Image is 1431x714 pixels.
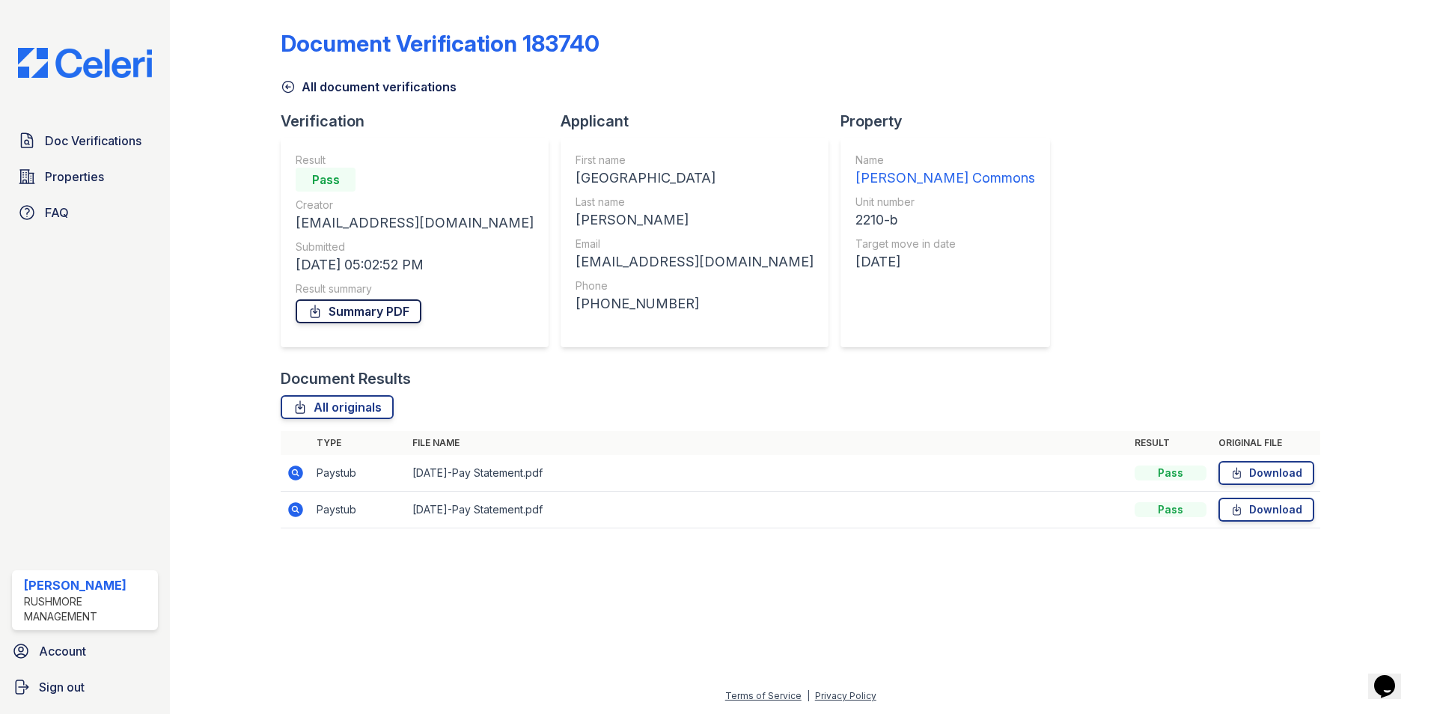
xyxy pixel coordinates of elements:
a: Name [PERSON_NAME] Commons [855,153,1035,189]
td: [DATE]-Pay Statement.pdf [406,455,1129,492]
div: Pass [296,168,356,192]
div: Result [296,153,534,168]
a: Sign out [6,672,164,702]
div: [DATE] 05:02:52 PM [296,254,534,275]
div: [EMAIL_ADDRESS][DOMAIN_NAME] [296,213,534,234]
div: Verification [281,111,561,132]
div: Name [855,153,1035,168]
div: [GEOGRAPHIC_DATA] [576,168,814,189]
div: Property [840,111,1062,132]
span: Properties [45,168,104,186]
div: Unit number [855,195,1035,210]
div: Result summary [296,281,534,296]
span: Sign out [39,678,85,696]
span: Doc Verifications [45,132,141,150]
a: Download [1218,461,1314,485]
td: Paystub [311,455,406,492]
a: FAQ [12,198,158,228]
div: Phone [576,278,814,293]
div: Document Verification 183740 [281,30,599,57]
a: Summary PDF [296,299,421,323]
div: [EMAIL_ADDRESS][DOMAIN_NAME] [576,251,814,272]
div: [DATE] [855,251,1035,272]
a: Doc Verifications [12,126,158,156]
a: Download [1218,498,1314,522]
div: Pass [1135,502,1206,517]
a: Privacy Policy [815,690,876,701]
span: FAQ [45,204,69,222]
iframe: chat widget [1368,654,1416,699]
span: Account [39,642,86,660]
div: Document Results [281,368,411,389]
div: Target move in date [855,237,1035,251]
a: All originals [281,395,394,419]
div: | [807,690,810,701]
div: Applicant [561,111,840,132]
div: [PERSON_NAME] [576,210,814,231]
td: Paystub [311,492,406,528]
th: Result [1129,431,1212,455]
img: CE_Logo_Blue-a8612792a0a2168367f1c8372b55b34899dd931a85d93a1a3d3e32e68fde9ad4.png [6,48,164,78]
a: All document verifications [281,78,457,96]
th: Type [311,431,406,455]
div: First name [576,153,814,168]
div: Last name [576,195,814,210]
div: [PHONE_NUMBER] [576,293,814,314]
td: [DATE]-Pay Statement.pdf [406,492,1129,528]
a: Terms of Service [725,690,802,701]
th: File name [406,431,1129,455]
a: Properties [12,162,158,192]
a: Account [6,636,164,666]
div: [PERSON_NAME] [24,576,152,594]
div: Submitted [296,239,534,254]
div: Pass [1135,466,1206,480]
div: Creator [296,198,534,213]
div: Email [576,237,814,251]
div: 2210-b [855,210,1035,231]
div: [PERSON_NAME] Commons [855,168,1035,189]
th: Original file [1212,431,1320,455]
div: Rushmore Management [24,594,152,624]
